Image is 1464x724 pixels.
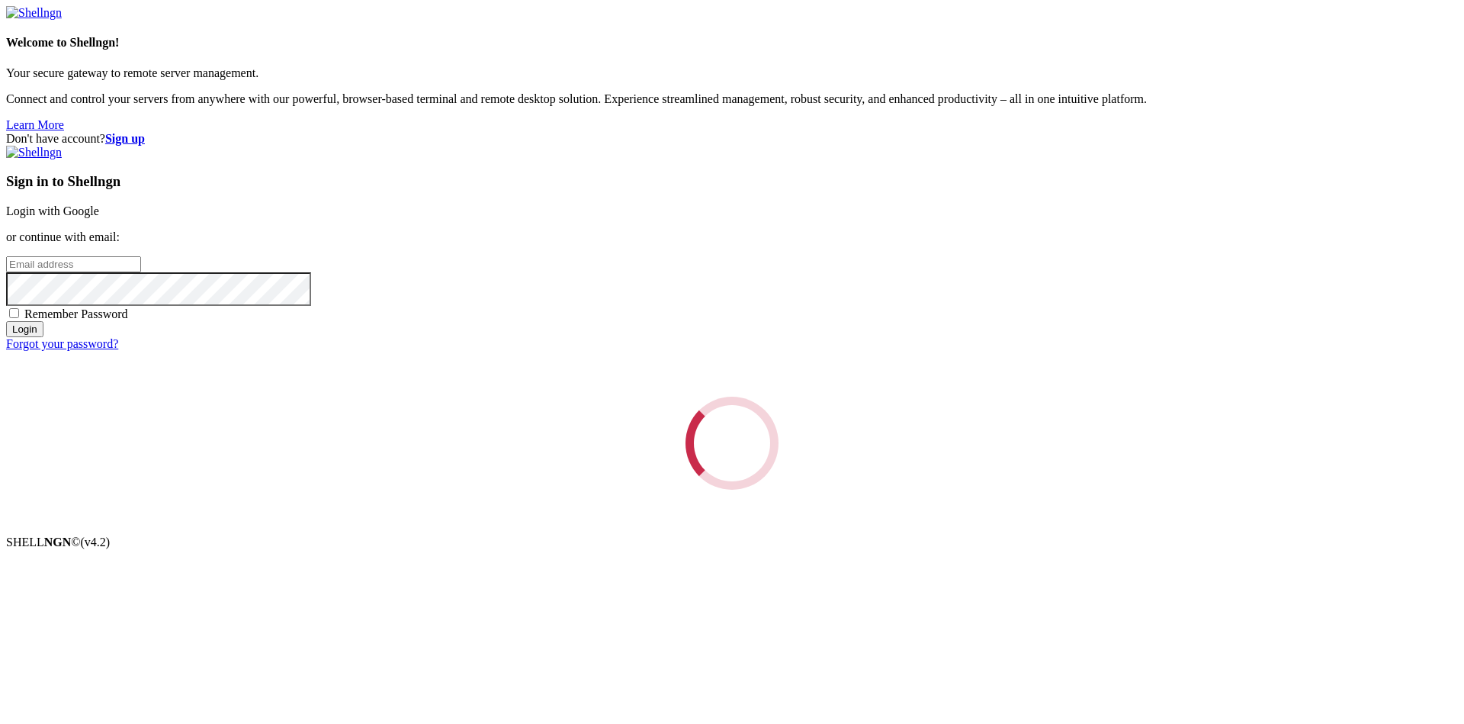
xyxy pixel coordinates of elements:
a: Learn More [6,118,64,131]
a: Login with Google [6,204,99,217]
a: Forgot your password? [6,337,118,350]
input: Email address [6,256,141,272]
img: Shellngn [6,146,62,159]
h4: Welcome to Shellngn! [6,36,1458,50]
img: Shellngn [6,6,62,20]
p: or continue with email: [6,230,1458,244]
a: Sign up [105,132,145,145]
input: Remember Password [9,308,19,318]
div: Loading... [685,397,779,490]
span: Remember Password [24,307,128,320]
b: NGN [44,536,72,549]
span: 4.2.0 [81,536,111,549]
p: Your secure gateway to remote server management. [6,66,1458,80]
p: Connect and control your servers from anywhere with our powerful, browser-based terminal and remo... [6,92,1458,106]
div: Don't have account? [6,132,1458,146]
h3: Sign in to Shellngn [6,173,1458,190]
span: SHELL © [6,536,110,549]
input: Login [6,321,43,337]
